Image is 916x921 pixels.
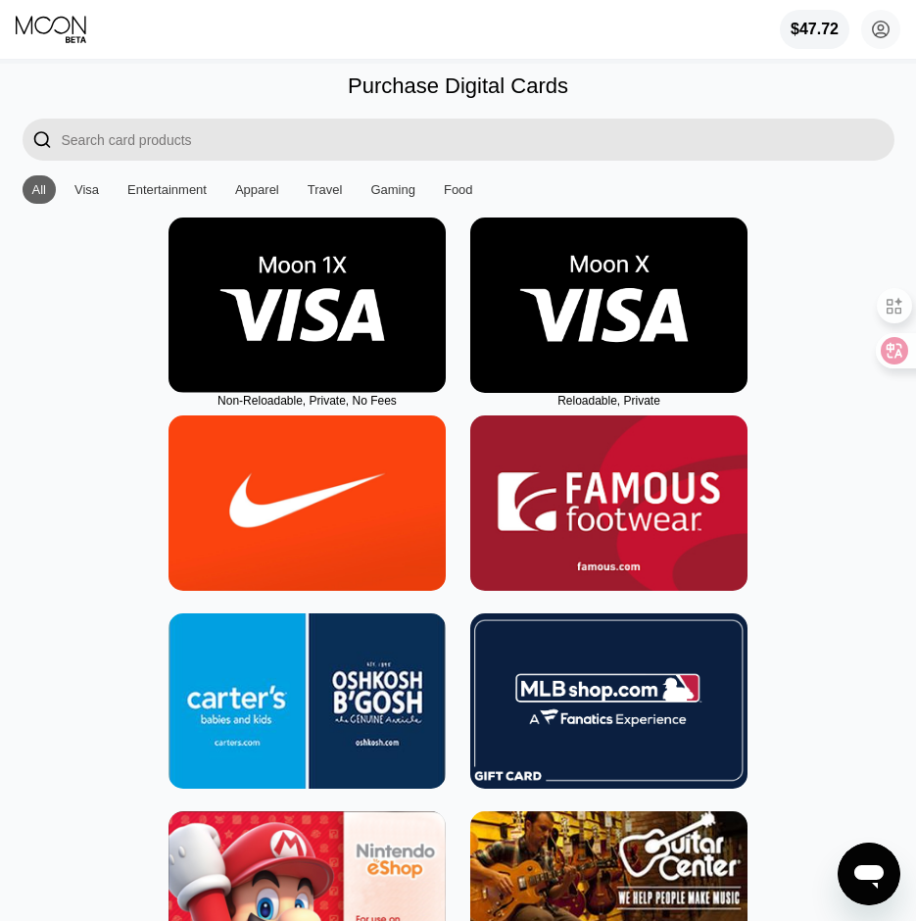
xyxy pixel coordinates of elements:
[225,175,289,204] div: Apparel
[838,843,900,905] iframe: 启动消息传送窗口的按钮
[23,175,56,204] div: All
[370,182,415,197] div: Gaming
[235,182,279,197] div: Apparel
[780,10,849,49] div: $47.72
[127,182,207,197] div: Entertainment
[23,119,62,161] div: 
[32,128,52,151] div: 
[32,182,46,197] div: All
[434,175,483,204] div: Food
[791,21,839,38] div: $47.72
[74,182,99,197] div: Visa
[169,394,446,408] div: Non-Reloadable, Private, No Fees
[118,175,217,204] div: Entertainment
[308,182,343,197] div: Travel
[65,175,109,204] div: Visa
[444,182,473,197] div: Food
[348,73,568,99] div: Purchase Digital Cards
[361,175,425,204] div: Gaming
[62,119,894,161] input: Search card products
[470,394,747,408] div: Reloadable, Private
[298,175,353,204] div: Travel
